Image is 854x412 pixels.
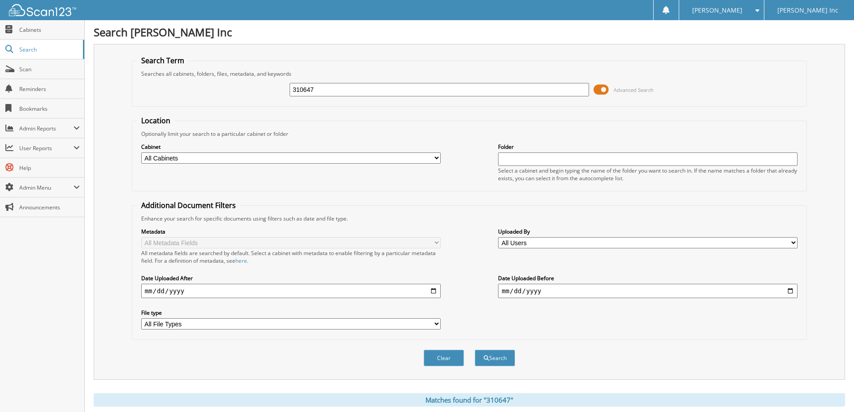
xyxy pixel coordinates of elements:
[498,167,798,182] div: Select a cabinet and begin typing the name of the folder you want to search in. If the name match...
[19,184,74,191] span: Admin Menu
[141,309,441,317] label: File type
[19,105,80,113] span: Bookmarks
[498,274,798,282] label: Date Uploaded Before
[19,26,80,34] span: Cabinets
[94,393,845,407] div: Matches found for "310647"
[19,125,74,132] span: Admin Reports
[19,164,80,172] span: Help
[235,257,247,265] a: here
[141,143,441,151] label: Cabinet
[137,56,189,65] legend: Search Term
[19,65,80,73] span: Scan
[475,350,515,366] button: Search
[19,46,78,53] span: Search
[498,143,798,151] label: Folder
[137,130,802,138] div: Optionally limit your search to a particular cabinet or folder
[777,8,838,13] span: [PERSON_NAME] Inc
[137,215,802,222] div: Enhance your search for specific documents using filters such as date and file type.
[9,4,76,16] img: scan123-logo-white.svg
[137,70,802,78] div: Searches all cabinets, folders, files, metadata, and keywords
[498,228,798,235] label: Uploaded By
[141,228,441,235] label: Metadata
[141,284,441,298] input: start
[424,350,464,366] button: Clear
[19,204,80,211] span: Announcements
[498,284,798,298] input: end
[19,85,80,93] span: Reminders
[141,249,441,265] div: All metadata fields are searched by default. Select a cabinet with metadata to enable filtering b...
[141,274,441,282] label: Date Uploaded After
[692,8,742,13] span: [PERSON_NAME]
[94,25,845,39] h1: Search [PERSON_NAME] Inc
[137,200,240,210] legend: Additional Document Filters
[19,144,74,152] span: User Reports
[614,87,654,93] span: Advanced Search
[137,116,175,126] legend: Location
